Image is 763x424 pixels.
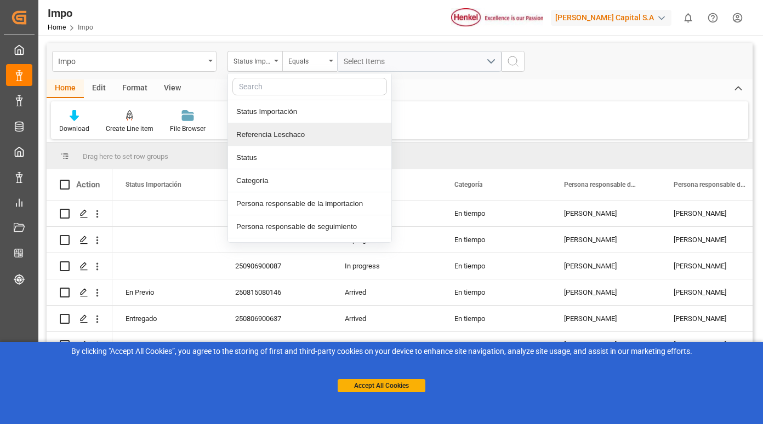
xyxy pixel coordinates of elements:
div: Persona responsable de seguimiento [228,215,391,238]
div: Format [114,79,156,98]
div: 250906900094 [222,200,332,226]
span: Categoría [454,181,482,188]
div: Referencia Leschaco [228,123,391,146]
div: Status Importación [228,100,391,123]
button: open menu [337,51,502,72]
div: Download [59,124,89,134]
div: Press SPACE to select this row. [47,332,112,358]
div: Arrived [332,306,441,331]
div: Create Line item [106,124,153,134]
div: En tiempo [441,227,551,253]
span: Persona responsable de seguimiento [674,181,747,188]
span: Status Importación [126,181,181,188]
button: Accept All Cookies [338,379,425,392]
div: Edit [84,79,114,98]
div: Press SPACE to select this row. [47,200,112,227]
button: show 0 new notifications [676,5,701,30]
span: Persona responsable de la importacion [564,181,637,188]
button: search button [502,51,525,72]
div: Press SPACE to select this row. [47,306,112,332]
div: Home [47,79,84,98]
div: [PERSON_NAME] [551,227,660,253]
div: Arrived [332,279,441,305]
div: Completed [332,332,441,358]
div: En Previo [126,280,209,305]
div: Impo [58,54,204,67]
div: 250806900633 [222,332,332,358]
div: In progress [332,253,441,279]
div: En tiempo [441,332,551,358]
div: 250906900087 [222,253,332,279]
div: Entregado [126,333,209,358]
div: 250906900088 [222,227,332,253]
img: Henkel%20logo.jpg_1689854090.jpg [451,8,543,27]
div: En tiempo [441,200,551,226]
a: Home [48,24,66,31]
div: 250815080146 [222,279,332,305]
div: [PERSON_NAME] [551,332,660,358]
div: Action [76,180,100,190]
div: Categoría [228,169,391,192]
button: open menu [282,51,337,72]
button: open menu [52,51,217,72]
button: [PERSON_NAME] Capital S.A [551,7,676,28]
div: [PERSON_NAME] [551,253,660,279]
div: Equals [288,54,326,66]
div: Status Importación [234,54,271,66]
div: Entregado [126,306,209,331]
div: En tiempo [441,253,551,279]
div: File Browser [170,124,206,134]
div: Impo [48,5,93,21]
div: [PERSON_NAME] [551,200,660,226]
div: By clicking "Accept All Cookies”, you agree to the storing of first and third-party cookies on yo... [8,346,755,357]
div: View [156,79,189,98]
div: Aduana de entrada [228,238,391,261]
div: [PERSON_NAME] Capital S.A [551,10,671,26]
div: Persona responsable de la importacion [228,192,391,215]
button: Help Center [701,5,725,30]
div: Press SPACE to select this row. [47,253,112,279]
div: [PERSON_NAME] [551,279,660,305]
div: Press SPACE to select this row. [47,279,112,306]
div: 250806900637 [222,306,332,331]
button: close menu [227,51,282,72]
input: Search [232,78,387,95]
div: Status [228,146,391,169]
div: En tiempo [441,306,551,331]
span: Drag here to set row groups [83,152,168,161]
span: Select Items [344,57,390,66]
div: En tiempo [441,279,551,305]
div: [PERSON_NAME] [551,306,660,331]
div: Press SPACE to select this row. [47,227,112,253]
